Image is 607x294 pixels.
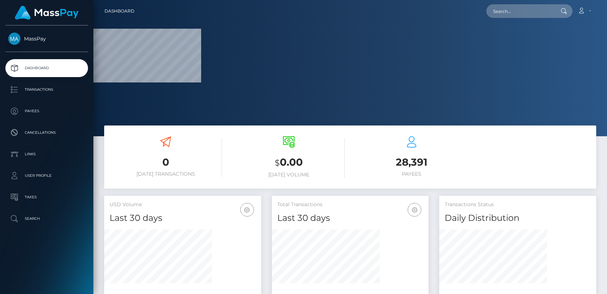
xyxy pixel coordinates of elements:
p: Dashboard [8,63,85,73]
p: Payees [8,106,85,117]
p: Links [8,149,85,160]
h3: 0.00 [233,155,345,170]
a: Search [5,210,88,228]
h3: 0 [110,155,222,169]
a: Dashboard [5,59,88,77]
p: Taxes [8,192,85,203]
h6: [DATE] Volume [233,172,345,178]
img: MassPay [8,33,20,45]
p: Search [8,213,85,224]
a: Transactions [5,81,88,99]
h6: [DATE] Transactions [110,171,222,177]
a: User Profile [5,167,88,185]
p: Cancellations [8,127,85,138]
a: Payees [5,102,88,120]
p: Transactions [8,84,85,95]
h5: Total Transactions [277,201,423,208]
h5: USD Volume [110,201,256,208]
small: $ [275,158,280,168]
a: Taxes [5,188,88,206]
h4: Last 30 days [277,212,423,224]
h4: Daily Distribution [445,212,591,224]
a: Cancellations [5,124,88,142]
a: Dashboard [105,4,134,19]
span: MassPay [5,35,88,42]
p: User Profile [8,170,85,181]
h3: 28,391 [356,155,468,169]
input: Search... [486,4,554,18]
h4: Last 30 days [110,212,256,224]
a: Links [5,145,88,163]
img: MassPay Logo [15,6,79,20]
h5: Transactions Status [445,201,591,208]
h6: Payees [356,171,468,177]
